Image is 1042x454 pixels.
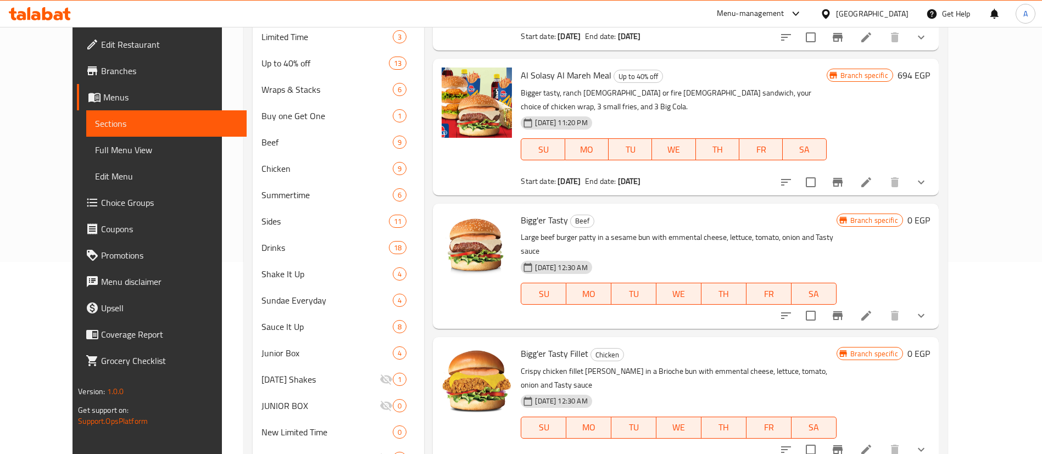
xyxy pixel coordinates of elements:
span: Branch specific [836,70,893,81]
span: Sides [261,215,389,228]
div: JUNIOR BOX0 [253,393,424,419]
span: 0 [393,427,406,438]
span: 13 [389,58,406,69]
button: sort-choices [773,302,799,329]
a: Coverage Report [77,321,247,347]
div: items [393,109,406,122]
button: SU [521,417,566,439]
span: Buy one Get One [261,109,393,122]
span: TU [616,419,652,435]
a: Support.OpsPlatform [78,414,148,428]
b: [DATE] [618,29,641,43]
div: Beef9 [253,129,424,155]
div: items [393,399,406,412]
span: FR [751,286,787,302]
a: Choice Groups [77,189,247,216]
div: Shake It Up [261,267,393,281]
a: Edit Restaurant [77,31,247,58]
button: SA [792,283,837,305]
button: sort-choices [773,169,799,195]
div: items [393,373,406,386]
button: SU [521,138,565,160]
a: Menu disclaimer [77,268,247,295]
span: Sections [95,117,238,130]
button: show more [908,169,934,195]
div: Junior Box4 [253,340,424,366]
div: Drinks18 [253,234,424,261]
span: Beef [571,215,594,227]
span: Up to 40% off [261,57,389,70]
span: 6 [393,85,406,95]
h6: 0 EGP [907,212,930,228]
span: [DATE] 12:30 AM [531,396,592,406]
span: Select to update [799,171,822,194]
svg: Show Choices [915,309,928,322]
span: WE [661,286,697,302]
button: TU [609,138,652,160]
span: MO [571,286,607,302]
span: End date: [585,29,616,43]
a: Branches [77,58,247,84]
div: Chicken9 [253,155,424,182]
span: Limited Time [261,30,393,43]
span: 8 [393,322,406,332]
span: Grocery Checklist [101,354,238,367]
button: delete [882,302,908,329]
span: WE [661,419,697,435]
span: 4 [393,269,406,279]
span: 4 [393,295,406,306]
a: Coupons [77,216,247,242]
img: Bigg'er Tasty [442,212,512,283]
p: Crispy chicken fillet [PERSON_NAME] in a Brioche bun with emmental cheese, lettuce, tomato, onion... [521,365,836,392]
span: 4 [393,348,406,358]
div: items [393,30,406,43]
div: items [393,346,406,360]
button: TH [696,138,739,160]
button: SU [521,283,566,305]
div: New Limited Time0 [253,419,424,445]
span: TU [616,286,652,302]
h6: 694 EGP [898,68,930,83]
div: Shake It Up4 [253,261,424,287]
span: Sauce It Up [261,320,393,333]
span: Menu disclaimer [101,275,238,288]
span: Menus [103,91,238,104]
button: FR [746,283,792,305]
span: 0 [393,401,406,411]
span: 9 [393,164,406,174]
span: 18 [389,243,406,253]
span: Branch specific [846,349,902,359]
div: items [393,188,406,201]
span: TU [613,142,648,158]
div: Sundae Everyday4 [253,287,424,313]
span: Full Menu View [95,143,238,156]
div: items [393,294,406,307]
span: Drinks [261,241,389,254]
span: End date: [585,174,616,188]
b: [DATE] [558,29,581,43]
span: Branch specific [846,215,902,226]
span: [DATE] 11:20 PM [531,117,592,128]
div: Sauce It Up8 [253,313,424,340]
button: TH [701,283,746,305]
span: Choice Groups [101,196,238,209]
span: 3 [393,32,406,42]
div: Wraps & Stacks6 [253,76,424,103]
button: SA [792,417,837,439]
div: Beef [261,136,393,149]
span: Upsell [101,301,238,315]
button: TU [611,283,656,305]
button: Branch-specific-item [824,302,851,329]
span: Al Solasy Al Mareh Meal [521,67,611,83]
span: JUNIOR BOX [261,399,380,412]
a: Edit Menu [86,163,247,189]
button: MO [566,283,611,305]
a: Edit menu item [860,176,873,189]
span: Get support on: [78,403,129,417]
